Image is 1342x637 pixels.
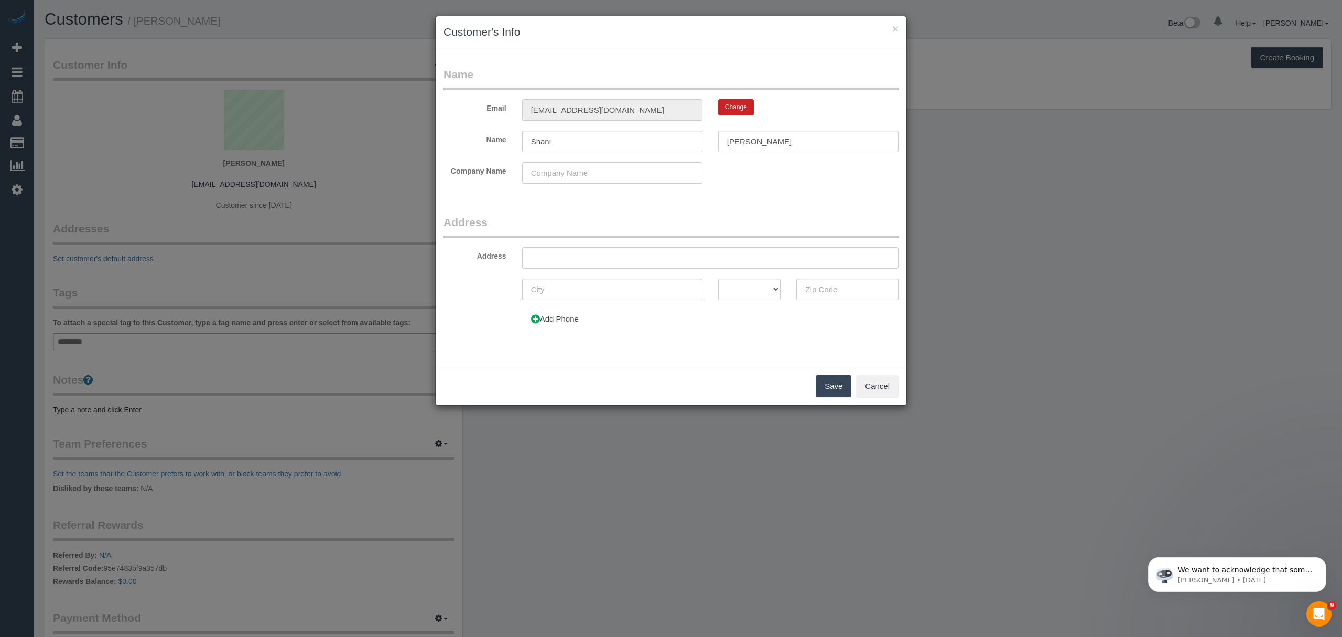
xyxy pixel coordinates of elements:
button: × [892,23,899,34]
label: Name [436,131,514,145]
input: Zip Code [796,279,899,300]
legend: Address [443,215,899,238]
input: Company Name [522,162,702,184]
input: First Name [522,131,702,152]
label: Address [436,247,514,261]
legend: Name [443,67,899,90]
sui-modal: Customer's Info [436,16,906,405]
input: Last Name [718,131,899,152]
iframe: Intercom live chat [1306,601,1332,627]
iframe: Intercom notifications message [1132,535,1342,609]
label: Company Name [436,162,514,176]
p: Message from Ellie, sent 1d ago [46,40,181,50]
span: We want to acknowledge that some users may be experiencing lag or slower performance in our softw... [46,30,180,174]
button: Change [718,99,754,115]
input: City [522,279,702,300]
button: Cancel [856,375,899,397]
button: Add Phone [522,308,588,330]
label: Email [436,99,514,113]
h3: Customer's Info [443,24,899,40]
span: 9 [1328,601,1336,610]
button: Save [816,375,851,397]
